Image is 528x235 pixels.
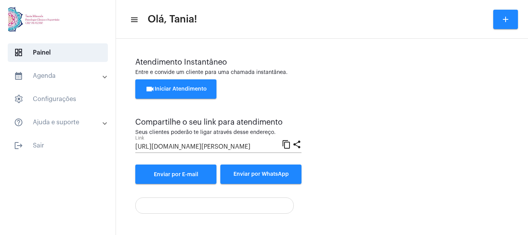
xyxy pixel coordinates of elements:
span: Enviar por WhatsApp [233,172,289,177]
mat-icon: content_copy [282,139,291,149]
img: 82f91219-cc54-a9e9-c892-318f5ec67ab1.jpg [6,4,63,35]
div: Atendimento Instantâneo [135,58,509,67]
mat-icon: sidenav icon [14,141,23,150]
button: Enviar por WhatsApp [220,165,301,184]
a: Enviar por E-mail [135,165,216,184]
div: Seus clientes poderão te ligar através desse endereço. [135,130,301,136]
span: Iniciar Atendimento [145,86,207,92]
span: Painel [8,43,108,62]
span: Enviar por E-mail [154,172,198,177]
mat-expansion-panel-header: sidenav iconAjuda e suporte [5,113,116,132]
mat-icon: sidenav icon [14,118,23,127]
div: Compartilhe o seu link para atendimento [135,118,301,127]
span: Olá, Tania! [148,13,197,26]
button: Iniciar Atendimento [135,79,216,99]
mat-icon: videocam [145,84,155,94]
mat-icon: sidenav icon [14,71,23,81]
mat-icon: sidenav icon [130,15,138,24]
mat-panel-title: Ajuda e suporte [14,118,103,127]
span: Sair [8,136,108,155]
span: Configurações [8,90,108,108]
span: sidenav icon [14,48,23,57]
mat-panel-title: Agenda [14,71,103,81]
div: Entre e convide um cliente para uma chamada instantânea. [135,70,509,75]
mat-icon: add [501,15,510,24]
mat-expansion-panel-header: sidenav iconAgenda [5,67,116,85]
span: sidenav icon [14,94,23,104]
mat-icon: share [292,139,301,149]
